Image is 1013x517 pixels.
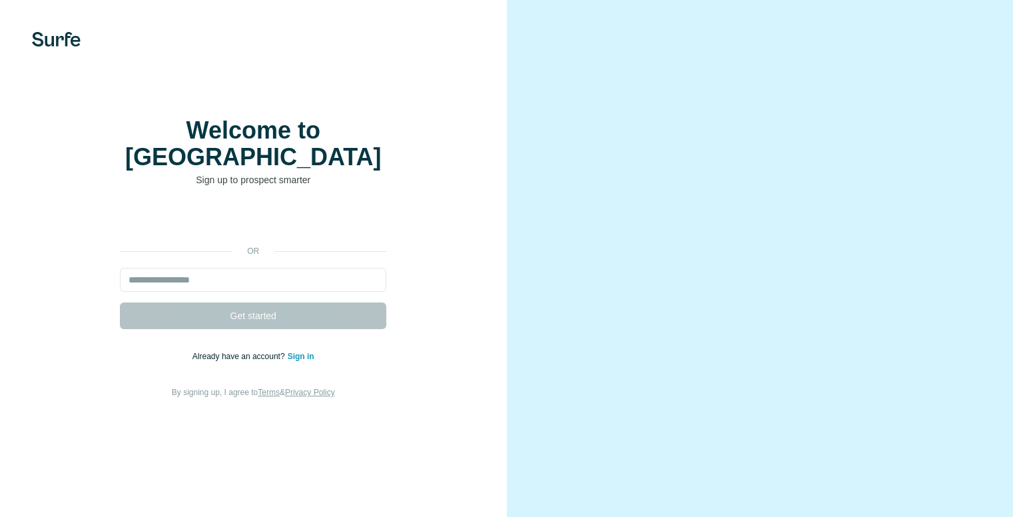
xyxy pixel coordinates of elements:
[32,32,81,47] img: Surfe's logo
[172,388,335,397] span: By signing up, I agree to &
[288,352,314,361] a: Sign in
[113,207,393,236] iframe: Sign in with Google Button
[192,352,288,361] span: Already have an account?
[232,245,274,257] p: or
[120,117,386,171] h1: Welcome to [GEOGRAPHIC_DATA]
[258,388,280,397] a: Terms
[120,173,386,187] p: Sign up to prospect smarter
[285,388,335,397] a: Privacy Policy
